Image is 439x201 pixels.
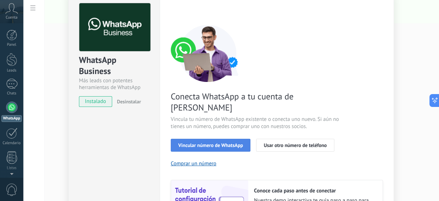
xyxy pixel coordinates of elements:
[79,54,149,77] div: WhatsApp Business
[171,139,250,152] button: Vincular número de WhatsApp
[254,187,375,194] h2: Conoce cada paso antes de conectar
[256,139,334,152] button: Usar otro número de teléfono
[79,77,149,91] div: Más leads con potentes herramientas de WhatsApp
[171,116,341,130] span: Vincula tu número de WhatsApp existente o conecta uno nuevo. Si aún no tienes un número, puedes c...
[1,115,22,122] div: WhatsApp
[171,25,246,82] img: connect number
[1,166,22,171] div: Listas
[1,141,22,146] div: Calendario
[117,98,141,105] span: Desinstalar
[1,68,22,73] div: Leads
[79,96,112,107] span: instalado
[178,143,243,148] span: Vincular número de WhatsApp
[171,91,341,113] span: Conecta WhatsApp a tu cuenta de [PERSON_NAME]
[1,43,22,47] div: Panel
[79,3,150,52] img: logo_main.png
[171,160,216,167] button: Comprar un número
[1,91,22,96] div: Chats
[6,15,18,20] span: Cuenta
[114,96,141,107] button: Desinstalar
[264,143,326,148] span: Usar otro número de teléfono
